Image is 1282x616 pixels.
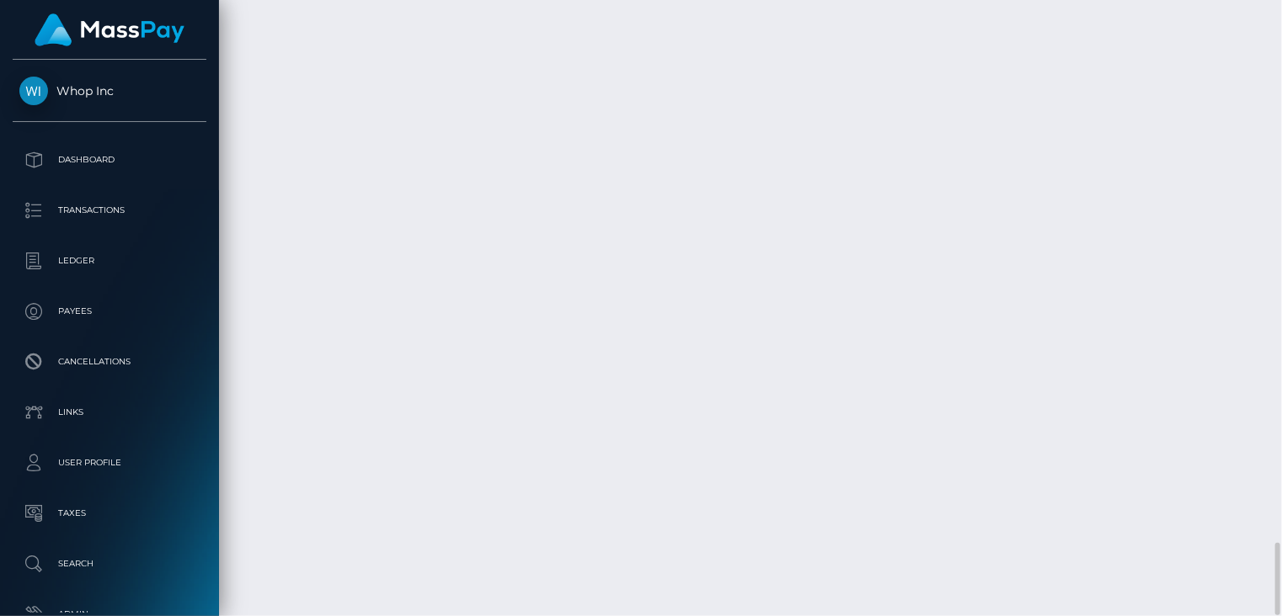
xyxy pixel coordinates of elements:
p: Taxes [19,501,200,526]
a: Links [13,391,206,433]
a: Ledger [13,240,206,282]
a: Taxes [13,492,206,534]
p: Dashboard [19,147,200,173]
a: User Profile [13,442,206,484]
p: Search [19,551,200,576]
img: Whop Inc [19,77,48,105]
p: Links [19,400,200,425]
p: Payees [19,299,200,324]
span: Whop Inc [13,83,206,98]
a: Payees [13,290,206,332]
p: User Profile [19,450,200,475]
p: Cancellations [19,349,200,374]
p: Transactions [19,198,200,223]
a: Transactions [13,189,206,231]
a: Dashboard [13,139,206,181]
img: MassPay Logo [35,13,184,46]
a: Search [13,543,206,585]
a: Cancellations [13,341,206,383]
p: Ledger [19,248,200,273]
